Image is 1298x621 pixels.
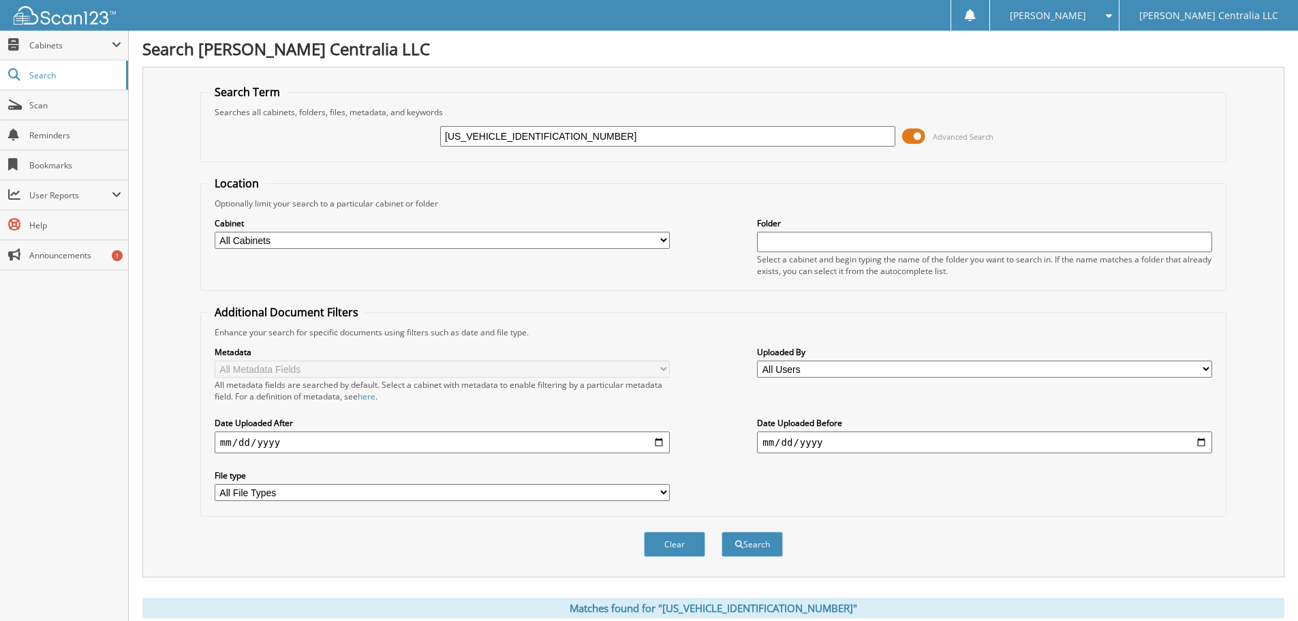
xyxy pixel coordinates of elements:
[757,417,1212,429] label: Date Uploaded Before
[215,346,670,358] label: Metadata
[29,70,119,81] span: Search
[757,254,1212,277] div: Select a cabinet and begin typing the name of the folder you want to search in. If the name match...
[112,250,123,261] div: 1
[142,598,1284,618] div: Matches found for "[US_VEHICLE_IDENTIFICATION_NUMBER]"
[29,100,121,111] span: Scan
[208,198,1219,209] div: Optionally limit your search to a particular cabinet or folder
[215,217,670,229] label: Cabinet
[208,305,365,320] legend: Additional Document Filters
[215,431,670,453] input: start
[215,470,670,481] label: File type
[29,219,121,231] span: Help
[1010,12,1086,20] span: [PERSON_NAME]
[644,532,705,557] button: Clear
[933,132,993,142] span: Advanced Search
[29,40,112,51] span: Cabinets
[722,532,783,557] button: Search
[29,130,121,141] span: Reminders
[757,431,1212,453] input: end
[208,327,1219,338] div: Enhance your search for specific documents using filters such as date and file type.
[757,346,1212,358] label: Uploaded By
[14,6,116,25] img: scan123-logo-white.svg
[757,217,1212,229] label: Folder
[1139,12,1278,20] span: [PERSON_NAME] Centralia LLC
[208,176,266,191] legend: Location
[29,190,112,201] span: User Reports
[29,249,121,261] span: Announcements
[215,417,670,429] label: Date Uploaded After
[215,379,670,402] div: All metadata fields are searched by default. Select a cabinet with metadata to enable filtering b...
[358,391,375,402] a: here
[142,37,1284,60] h1: Search [PERSON_NAME] Centralia LLC
[208,106,1219,118] div: Searches all cabinets, folders, files, metadata, and keywords
[29,160,121,171] span: Bookmarks
[208,85,287,100] legend: Search Term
